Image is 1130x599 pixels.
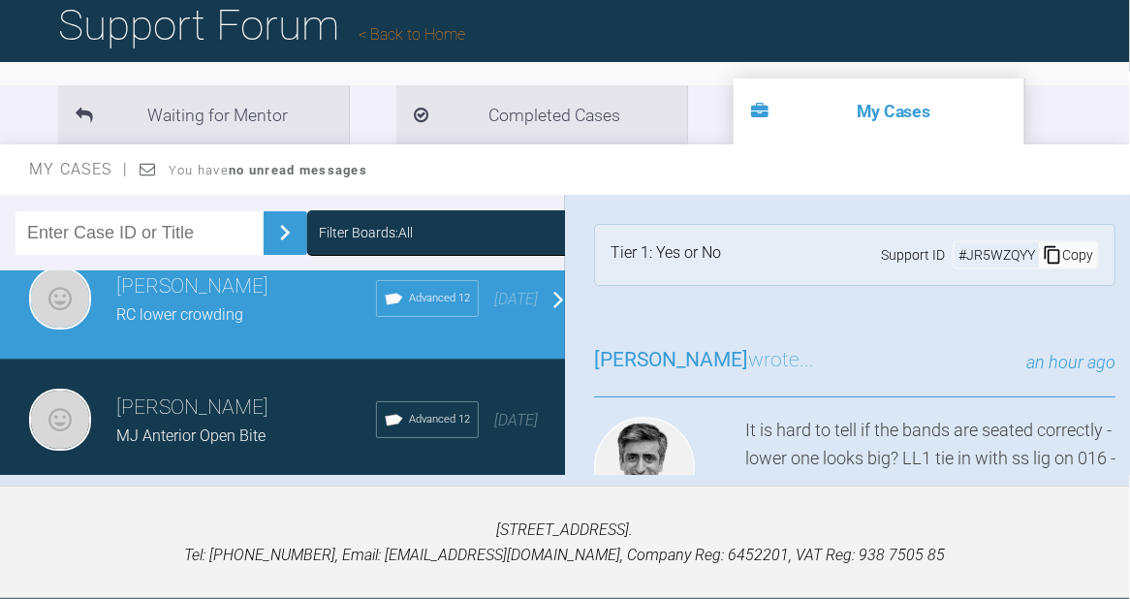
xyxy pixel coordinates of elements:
span: [DATE] [494,290,538,308]
span: Support ID [881,244,945,266]
img: Roekshana Shar [29,389,91,451]
a: Back to Home [359,25,465,44]
input: Enter Case ID or Title [16,211,264,255]
li: Waiting for Mentor [58,85,349,144]
span: Advanced 12 [409,290,470,307]
h3: [PERSON_NAME] [116,392,376,425]
span: My Cases [29,160,129,178]
span: MJ Anterior Open Bite [116,426,266,445]
h3: [PERSON_NAME] [116,270,376,303]
li: My Cases [734,79,1024,144]
img: Asif Chatoo [594,417,695,518]
img: chevronRight.28bd32b0.svg [269,217,300,248]
div: Filter Boards: All [319,222,413,243]
div: Copy [1039,242,1097,268]
span: [DATE] [494,411,538,429]
span: Advanced 12 [409,411,470,428]
li: Completed Cases [396,85,687,144]
div: # JR5WZQYY [955,244,1039,266]
img: Roekshana Shar [29,268,91,330]
div: Tier 1: Yes or No [611,240,721,269]
span: [PERSON_NAME] [594,348,748,371]
span: RC lower crowding [116,305,243,324]
span: an hour ago [1026,352,1115,372]
p: [STREET_ADDRESS]. Tel: [PHONE_NUMBER], Email: [EMAIL_ADDRESS][DOMAIN_NAME], Company Reg: 6452201,... [31,518,1099,567]
strong: no unread messages [229,163,367,177]
h3: wrote... [594,344,814,377]
span: You have [169,163,367,177]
